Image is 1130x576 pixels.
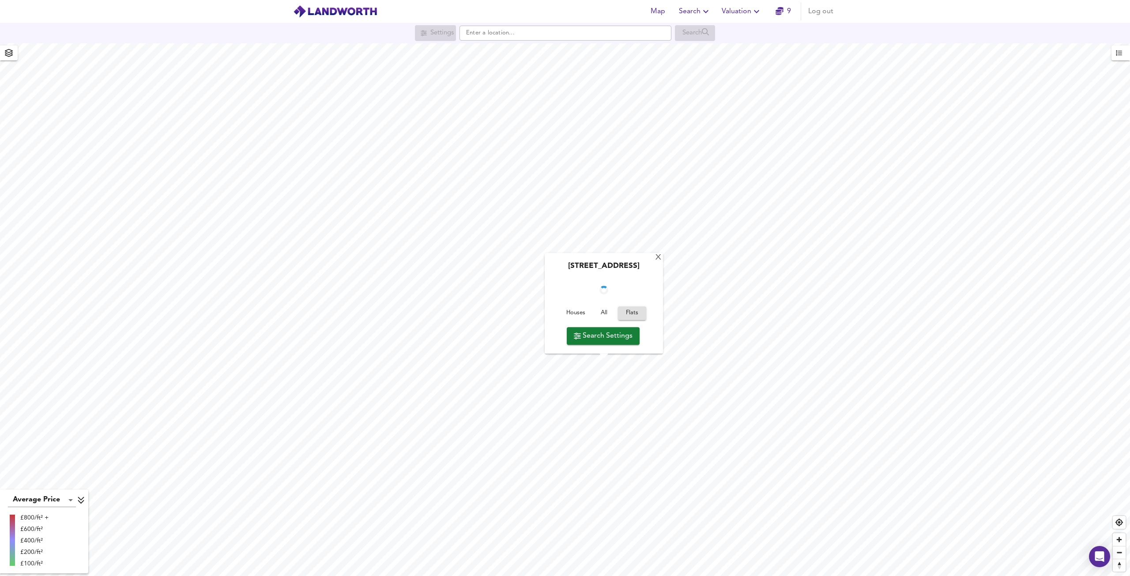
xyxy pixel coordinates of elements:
div: X [655,254,662,262]
div: £600/ft² [20,525,49,534]
span: All [592,309,616,319]
span: Flats [622,309,642,319]
span: Log out [808,5,833,18]
div: £800/ft² + [20,513,49,522]
span: Houses [564,309,588,319]
button: Log out [805,3,837,20]
button: All [590,307,618,320]
div: Average Price [8,493,76,507]
button: Find my location [1113,516,1126,529]
a: 9 [776,5,791,18]
button: Zoom in [1113,533,1126,546]
div: £200/ft² [20,548,49,557]
button: Zoom out [1113,546,1126,559]
div: £100/ft² [20,559,49,568]
img: logo [293,5,377,18]
div: Open Intercom Messenger [1089,546,1110,567]
div: £400/ft² [20,536,49,545]
span: Search [679,5,711,18]
button: Map [644,3,672,20]
div: Search for a location first or explore the map [675,25,715,41]
button: Valuation [718,3,765,20]
div: Search for a location first or explore the map [415,25,456,41]
button: Reset bearing to north [1113,559,1126,572]
button: Flats [618,307,646,320]
div: [STREET_ADDRESS] [549,262,659,276]
button: Search [675,3,715,20]
input: Enter a location... [460,26,671,41]
button: Houses [561,307,590,320]
span: Valuation [722,5,762,18]
span: Search Settings [574,330,633,342]
button: Search Settings [567,327,640,345]
span: Map [647,5,668,18]
button: 9 [769,3,797,20]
